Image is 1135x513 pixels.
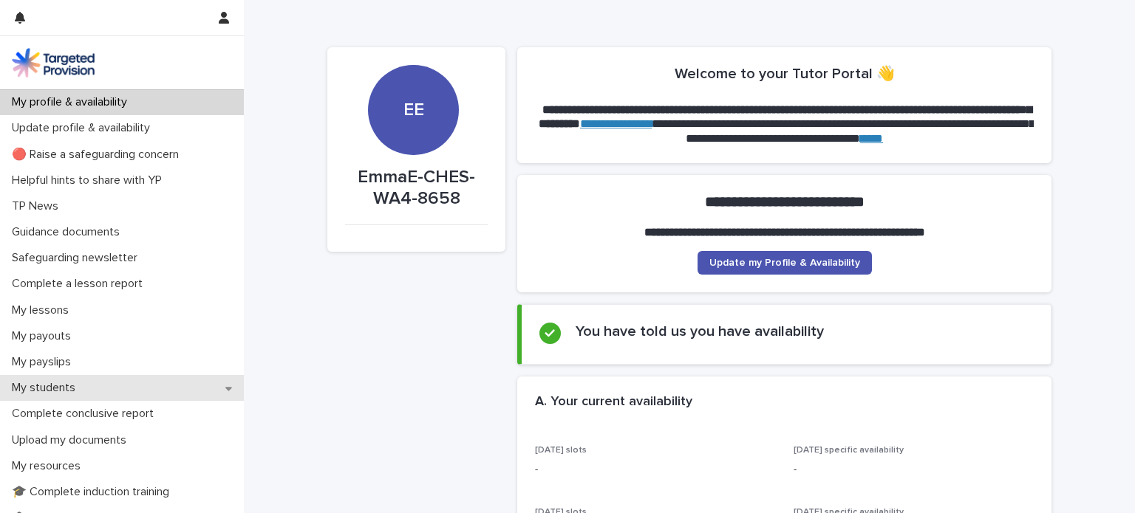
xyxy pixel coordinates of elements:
div: EE [368,10,458,121]
p: My lessons [6,303,81,317]
p: - [794,462,1035,478]
a: Update my Profile & Availability [698,251,872,275]
p: My profile & availability [6,95,139,109]
img: M5nRWzHhSzIhMunXDL62 [12,48,95,78]
h2: A. Your current availability [535,394,692,410]
p: Complete conclusive report [6,407,166,421]
p: 🔴 Raise a safeguarding concern [6,148,191,162]
p: EmmaE-CHES-WA4-8658 [345,167,488,210]
span: Update my Profile & Availability [709,258,860,268]
p: TP News [6,199,70,213]
p: Guidance documents [6,225,132,239]
p: My students [6,381,87,395]
p: My payouts [6,329,83,343]
p: - [535,462,776,478]
p: My resources [6,459,92,473]
span: [DATE] slots [535,446,587,455]
h2: Welcome to your Tutor Portal 👋 [675,65,895,83]
p: Update profile & availability [6,121,162,135]
p: 🎓 Complete induction training [6,485,181,499]
p: My payslips [6,355,83,369]
p: Helpful hints to share with YP [6,173,174,187]
p: Complete a lesson report [6,277,154,291]
p: Safeguarding newsletter [6,251,149,265]
span: [DATE] specific availability [794,446,904,455]
p: Upload my documents [6,433,138,447]
h2: You have told us you have availability [576,323,824,340]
